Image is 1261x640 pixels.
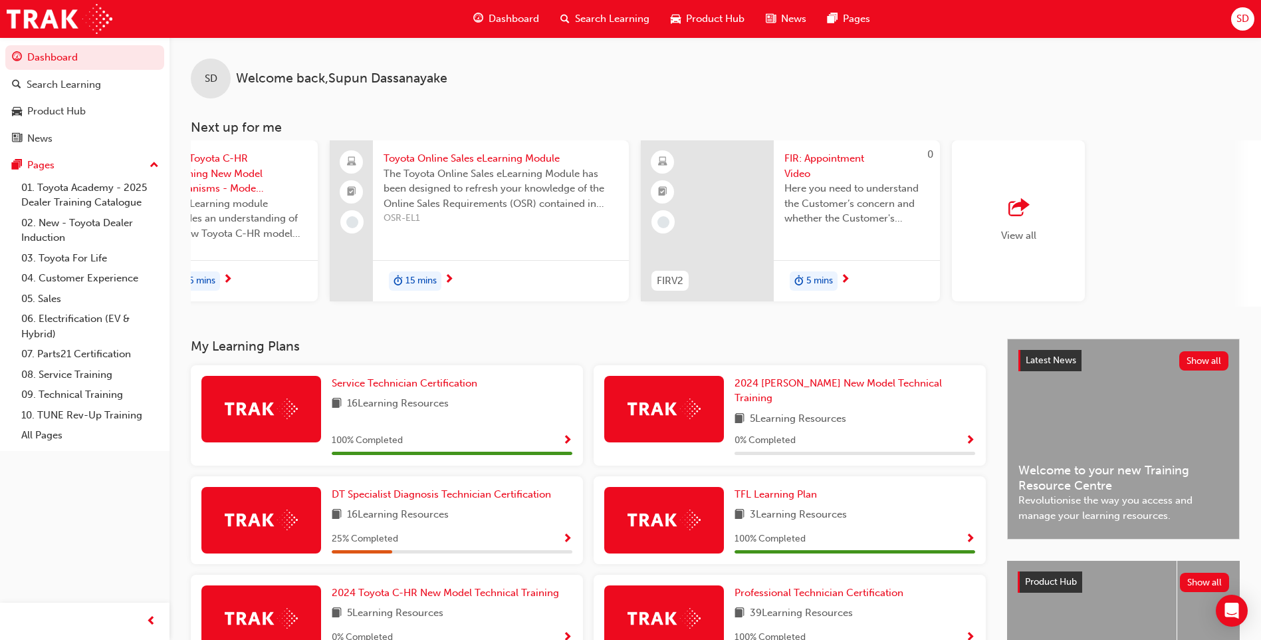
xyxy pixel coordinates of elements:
[12,133,22,145] span: news-icon
[965,432,975,449] button: Show Progress
[927,148,933,160] span: 0
[817,5,881,33] a: pages-iconPages
[16,248,164,269] a: 03. Toyota For Life
[550,5,660,33] a: search-iconSearch Learning
[347,507,449,524] span: 16 Learning Resources
[5,73,164,97] a: Search Learning
[16,178,164,213] a: 01. Toyota Academy - 2025 Dealer Training Catalogue
[735,587,903,599] span: Professional Technician Certification
[1008,199,1028,218] span: outbound-icon
[27,131,53,146] div: News
[965,435,975,447] span: Show Progress
[12,160,22,172] span: pages-icon
[27,158,55,173] div: Pages
[965,531,975,548] button: Show Progress
[16,309,164,344] a: 06. Electrification (EV & Hybrid)
[5,153,164,178] button: Pages
[828,11,838,27] span: pages-icon
[16,289,164,309] a: 05. Sales
[146,613,156,630] span: prev-icon
[225,608,298,629] img: Trak
[1180,573,1230,592] button: Show all
[735,605,745,622] span: book-icon
[16,385,164,405] a: 09. Technical Training
[332,532,398,547] span: 25 % Completed
[16,425,164,446] a: All Pages
[184,273,215,289] span: 15 mins
[735,377,942,404] span: 2024 [PERSON_NAME] New Model Technical Training
[750,605,853,622] span: 39 Learning Resources
[952,140,1251,307] button: View all
[735,411,745,428] span: book-icon
[766,11,776,27] span: news-icon
[5,126,164,151] a: News
[332,433,403,448] span: 100 % Completed
[12,106,22,118] span: car-icon
[1179,351,1229,371] button: Show all
[162,151,307,196] span: 2024 Toyota C-HR eLearning New Model Mechanisms - Model Outline (Module 1)
[16,344,164,365] a: 07. Parts21 Certification
[735,532,806,547] span: 100 % Completed
[205,71,217,86] span: SD
[784,151,929,181] span: FIR: Appointment Video
[236,71,447,86] span: Welcome back , Supun Dassanayake
[405,273,437,289] span: 15 mins
[1001,230,1036,241] span: View all
[1018,350,1228,371] a: Latest NewsShow all
[223,274,233,286] span: next-icon
[5,43,164,153] button: DashboardSearch LearningProduct HubNews
[5,45,164,70] a: Dashboard
[1025,576,1077,587] span: Product Hub
[150,157,159,174] span: up-icon
[735,488,817,500] span: TFL Learning Plan
[562,432,572,449] button: Show Progress
[170,120,1261,135] h3: Next up for me
[562,435,572,447] span: Show Progress
[657,216,669,228] span: learningRecordVerb_NONE-icon
[463,5,550,33] a: guage-iconDashboard
[394,273,403,290] span: duration-icon
[330,140,629,301] a: Toyota Online Sales eLearning ModuleThe Toyota Online Sales eLearning Module has been designed to...
[473,11,483,27] span: guage-icon
[16,213,164,248] a: 02. New - Toyota Dealer Induction
[686,11,745,27] span: Product Hub
[7,4,112,34] img: Trak
[575,11,649,27] span: Search Learning
[658,154,667,171] span: learningResourceType_ELEARNING-icon
[489,11,539,27] span: Dashboard
[16,405,164,426] a: 10. TUNE Rev-Up Training
[27,104,86,119] div: Product Hub
[1216,595,1248,627] div: Open Intercom Messenger
[444,274,454,286] span: next-icon
[784,181,929,226] span: Here you need to understand the Customer’s concern and whether the Customer's vehicle needs to be...
[347,184,356,201] span: booktick-icon
[191,339,986,354] h3: My Learning Plans
[1236,11,1249,27] span: SD
[735,376,975,406] a: 2024 [PERSON_NAME] New Model Technical Training
[347,396,449,412] span: 16 Learning Resources
[657,273,683,289] span: FIRV2
[750,411,846,428] span: 5 Learning Resources
[5,99,164,124] a: Product Hub
[332,585,564,601] a: 2024 Toyota C-HR New Model Technical Training
[162,196,307,241] span: This eLearning module provides an understanding of the new Toyota C-HR model line-up and their Ka...
[735,433,796,448] span: 0 % Completed
[332,376,483,391] a: Service Technician Certification
[12,52,22,64] span: guage-icon
[735,487,822,502] a: TFL Learning Plan
[1007,339,1240,540] a: Latest NewsShow allWelcome to your new Training Resource CentreRevolutionise the way you access a...
[735,507,745,524] span: book-icon
[332,396,342,412] span: book-icon
[384,151,618,166] span: Toyota Online Sales eLearning Module
[735,585,909,601] a: Professional Technician Certification
[347,605,443,622] span: 5 Learning Resources
[332,507,342,524] span: book-icon
[1018,463,1228,493] span: Welcome to your new Training Resource Centre
[347,154,356,171] span: laptop-icon
[560,11,570,27] span: search-icon
[332,377,477,389] span: Service Technician Certification
[225,510,298,530] img: Trak
[1231,7,1254,31] button: SD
